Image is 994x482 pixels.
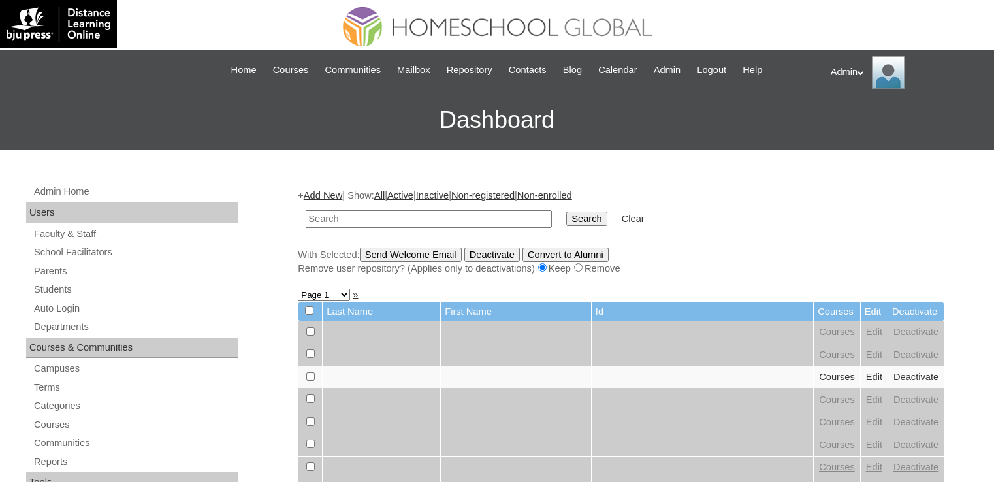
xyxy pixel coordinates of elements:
[861,302,888,321] td: Edit
[304,190,342,201] a: Add New
[298,189,944,275] div: + | Show: | | | |
[866,417,882,427] a: Edit
[866,372,882,382] a: Edit
[231,63,257,78] span: Home
[33,454,238,470] a: Reports
[360,248,462,262] input: Send Welcome Email
[416,190,449,201] a: Inactive
[33,226,238,242] a: Faculty & Staff
[819,440,855,450] a: Courses
[26,338,238,359] div: Courses & Communities
[306,210,552,228] input: Search
[33,281,238,298] a: Students
[819,417,855,427] a: Courses
[441,302,591,321] td: First Name
[866,440,882,450] a: Edit
[502,63,553,78] a: Contacts
[819,394,855,405] a: Courses
[7,91,987,150] h3: Dashboard
[893,327,938,337] a: Deactivate
[819,372,855,382] a: Courses
[374,190,385,201] a: All
[273,63,309,78] span: Courses
[517,190,572,201] a: Non-enrolled
[33,263,238,280] a: Parents
[598,63,637,78] span: Calendar
[893,417,938,427] a: Deactivate
[509,63,547,78] span: Contacts
[556,63,588,78] a: Blog
[819,349,855,360] a: Courses
[318,63,387,78] a: Communities
[814,302,860,321] td: Courses
[893,349,938,360] a: Deactivate
[893,440,938,450] a: Deactivate
[447,63,492,78] span: Repository
[592,63,643,78] a: Calendar
[819,327,855,337] a: Courses
[391,63,437,78] a: Mailbox
[566,212,607,226] input: Search
[622,214,645,224] a: Clear
[866,462,882,472] a: Edit
[893,394,938,405] a: Deactivate
[866,327,882,337] a: Edit
[33,361,238,377] a: Campuses
[522,248,609,262] input: Convert to Alumni
[866,349,882,360] a: Edit
[266,63,315,78] a: Courses
[33,244,238,261] a: School Facilitators
[7,7,110,42] img: logo-white.png
[323,302,440,321] td: Last Name
[592,302,813,321] td: Id
[33,184,238,200] a: Admin Home
[353,289,358,300] a: »
[866,394,882,405] a: Edit
[387,190,413,201] a: Active
[33,435,238,451] a: Communities
[893,462,938,472] a: Deactivate
[647,63,688,78] a: Admin
[736,63,769,78] a: Help
[33,300,238,317] a: Auto Login
[440,63,499,78] a: Repository
[893,372,938,382] a: Deactivate
[298,262,944,276] div: Remove user repository? (Applies only to deactivations) Keep Remove
[654,63,681,78] span: Admin
[743,63,762,78] span: Help
[225,63,263,78] a: Home
[563,63,582,78] span: Blog
[690,63,733,78] a: Logout
[26,202,238,223] div: Users
[33,379,238,396] a: Terms
[33,398,238,414] a: Categories
[464,248,520,262] input: Deactivate
[397,63,430,78] span: Mailbox
[325,63,381,78] span: Communities
[831,56,981,89] div: Admin
[298,248,944,276] div: With Selected:
[33,417,238,433] a: Courses
[888,302,944,321] td: Deactivate
[697,63,726,78] span: Logout
[451,190,515,201] a: Non-registered
[819,462,855,472] a: Courses
[33,319,238,335] a: Departments
[872,56,905,89] img: Admin Homeschool Global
